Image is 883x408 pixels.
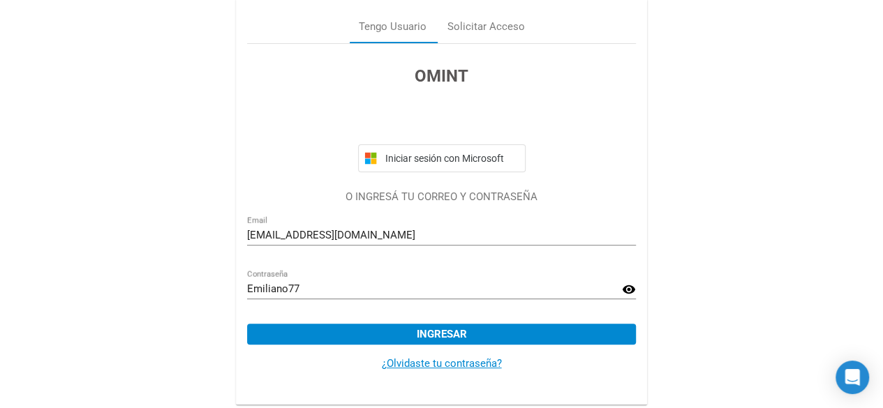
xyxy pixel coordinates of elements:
mat-icon: visibility [622,281,636,298]
div: Tengo Usuario [359,19,426,35]
div: Open Intercom Messenger [836,361,869,394]
span: Ingresar [417,328,467,340]
p: O INGRESÁ TU CORREO Y CONTRASEÑA [247,189,636,205]
button: Iniciar sesión con Microsoft [358,144,526,172]
a: ¿Olvidaste tu contraseña? [382,357,502,370]
button: Ingresar [247,324,636,345]
h3: OMINT [247,63,636,89]
div: Solicitar Acceso [447,19,525,35]
iframe: Botón de Acceder con Google [351,104,533,135]
span: Iniciar sesión con Microsoft [383,153,519,164]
